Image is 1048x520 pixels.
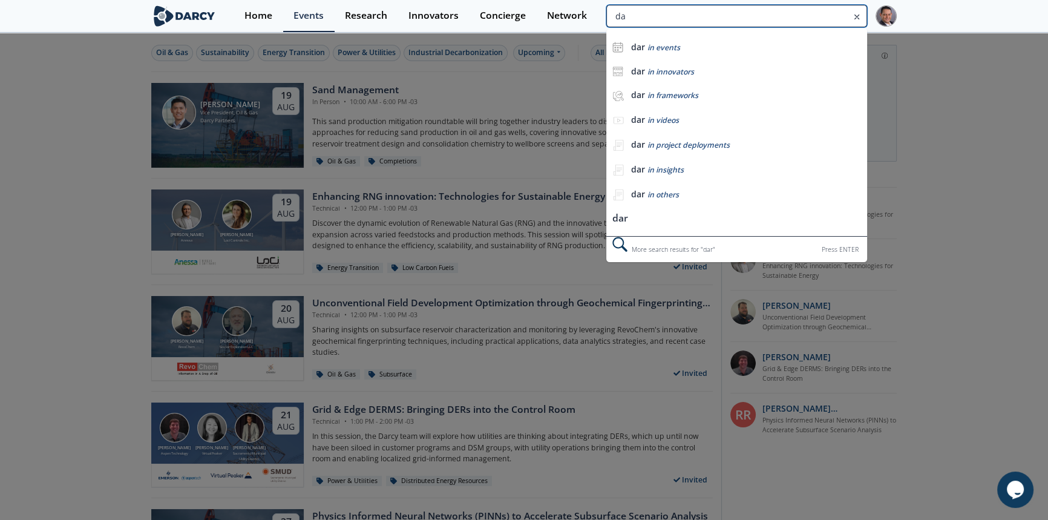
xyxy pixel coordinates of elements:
[345,11,387,21] div: Research
[997,472,1036,508] iframe: chat widget
[631,188,645,200] b: dar
[408,11,459,21] div: Innovators
[606,208,867,230] li: dar
[293,11,324,21] div: Events
[631,41,645,53] b: dar
[151,5,217,27] img: logo-wide.svg
[647,140,730,150] span: in project deployments
[631,89,645,100] b: dar
[244,11,272,21] div: Home
[631,65,645,77] b: dar
[631,139,645,150] b: dar
[876,5,897,27] img: Profile
[647,67,694,77] span: in innovators
[547,11,587,21] div: Network
[606,5,867,27] input: Advanced Search
[612,66,623,77] img: icon
[612,42,623,53] img: icon
[606,236,867,262] div: More search results for " dar "
[647,115,679,125] span: in videos
[647,42,680,53] span: in events
[480,11,526,21] div: Concierge
[631,163,645,175] b: dar
[822,243,859,256] div: Press ENTER
[631,114,645,125] b: dar
[647,165,684,175] span: in insights
[647,189,679,200] span: in others
[647,90,698,100] span: in frameworks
